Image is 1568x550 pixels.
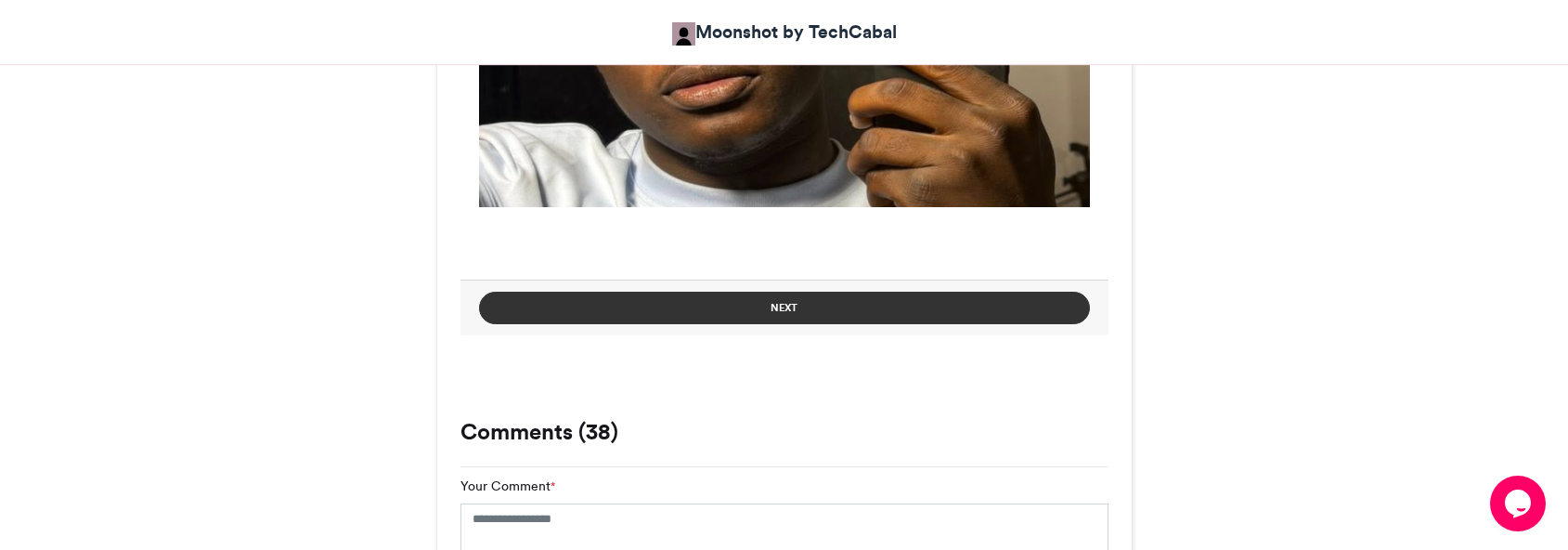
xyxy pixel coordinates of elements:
[1490,476,1549,531] iframe: chat widget
[460,421,1108,443] h3: Comments (38)
[479,292,1090,324] button: Next
[672,22,695,46] img: Moonshot by TechCabal
[460,477,555,496] label: Your Comment
[672,19,897,46] a: Moonshot by TechCabal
